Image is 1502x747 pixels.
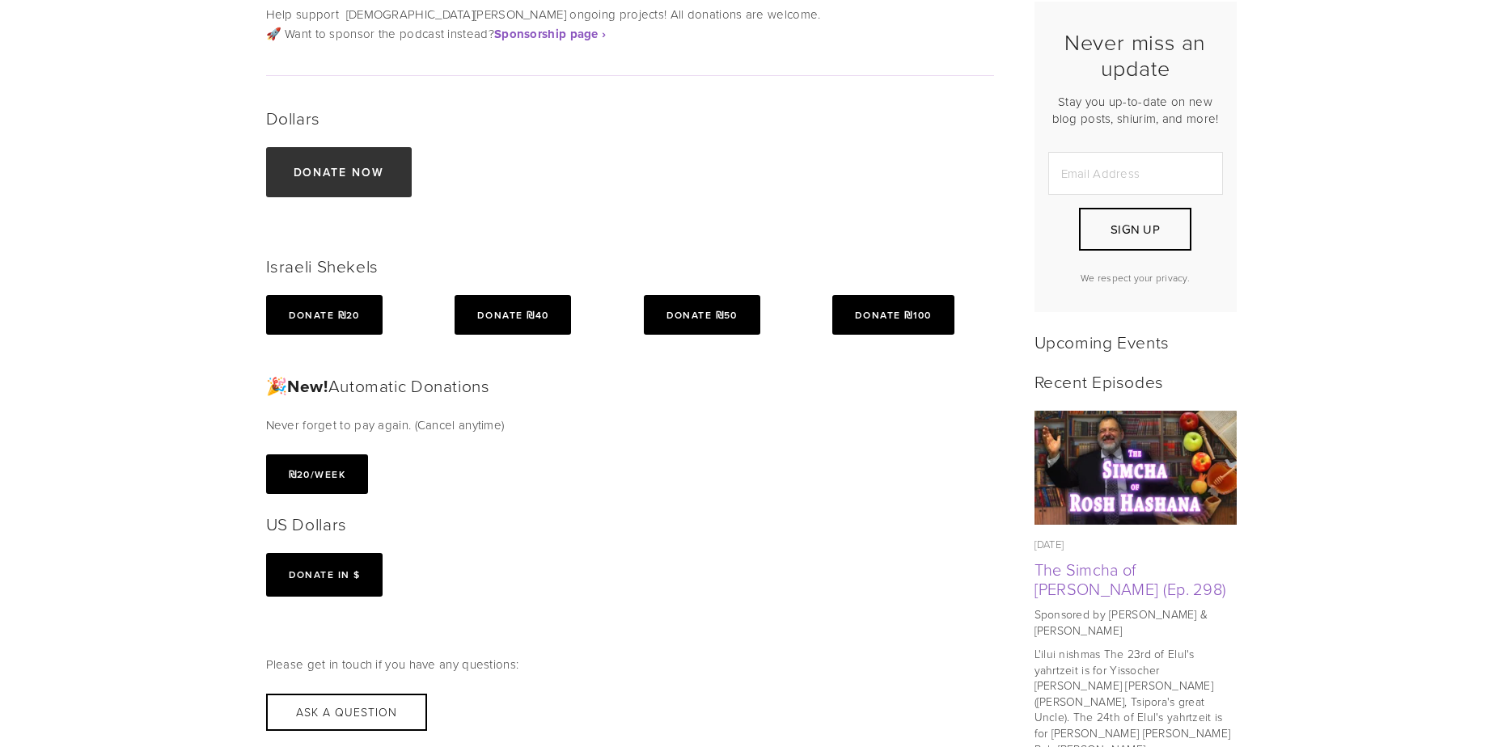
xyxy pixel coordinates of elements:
[266,454,369,494] button: ₪20/week
[1048,271,1223,285] p: We respect your privacy.
[1034,606,1237,638] p: Sponsored by [PERSON_NAME] & [PERSON_NAME]
[266,655,994,674] p: Please get in touch if you have any questions:
[266,416,616,435] p: Never forget to pay again. (Cancel anytime)
[287,373,328,399] strong: New!
[1034,537,1064,551] time: [DATE]
[1079,208,1191,251] button: Sign Up
[494,25,610,42] a: Sponsorship page ›
[266,295,383,335] button: Donate ₪20
[266,108,994,128] h2: Dollars
[1034,331,1237,352] h2: Upcoming Events
[1034,371,1237,391] h2: Recent Episodes
[266,255,994,276] h2: Israeli Shekels
[1034,558,1227,600] a: The Simcha of [PERSON_NAME] (Ep. 298)
[266,694,427,731] button: Ask a question
[1034,411,1237,525] img: The Simcha of Rosh Hashana (Ep. 298)
[1048,152,1223,195] input: Email Address
[1048,29,1223,82] h2: Never miss an update
[832,295,954,335] button: Donate ₪100
[455,295,571,335] button: Donate ₪40
[1111,221,1160,238] span: Sign Up
[266,513,994,534] h2: US Dollars
[266,354,616,395] h2: 🎉 Automatic Donations
[1048,93,1223,127] p: Stay you up-to-date on new blog posts, shiurim, and more!
[494,25,606,43] strong: Sponsorship page ›
[266,147,413,197] a: Donate now
[266,553,383,597] a: Donate in $
[644,295,760,335] button: Donate ₪50
[266,5,994,44] p: Help support [DEMOGRAPHIC_DATA][PERSON_NAME] ongoing projects! All donations are welcome. 🚀 Want ...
